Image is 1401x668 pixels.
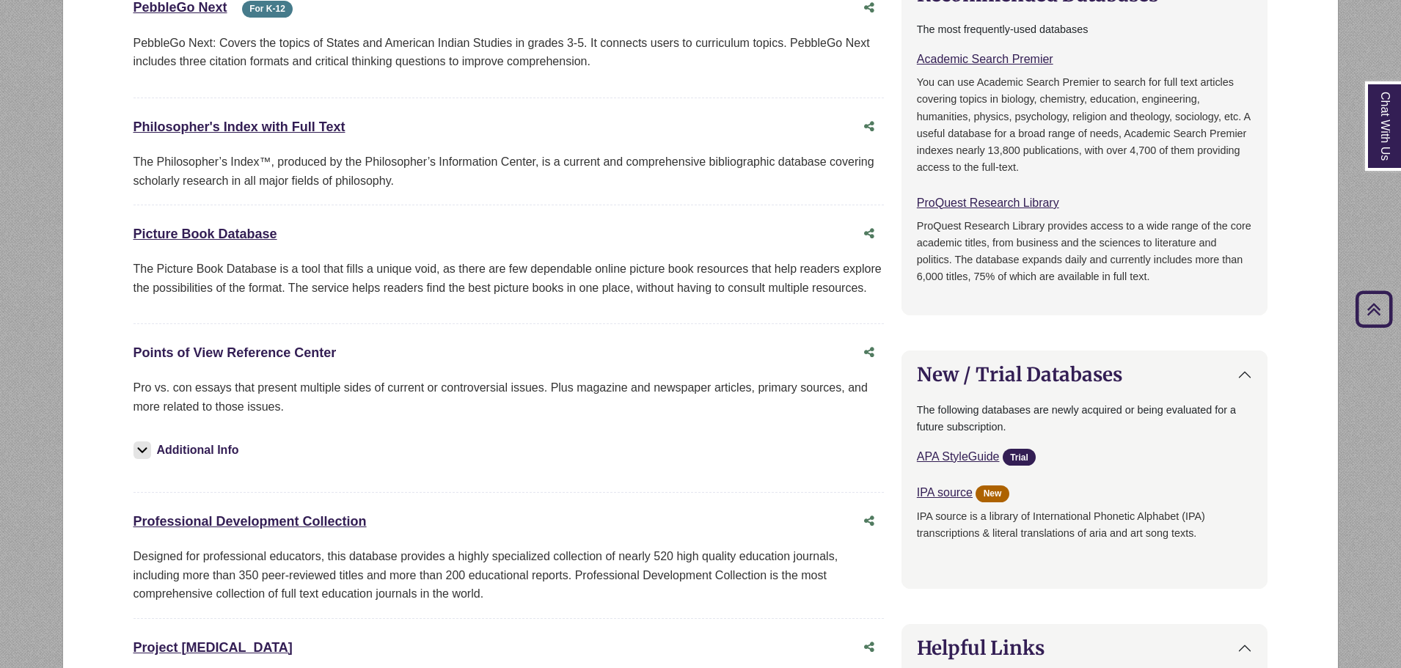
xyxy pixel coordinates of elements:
a: Points of View Reference Center [133,345,337,360]
p: The following databases are newly acquired or being evaluated for a future subscription. [917,402,1253,436]
a: Project [MEDICAL_DATA] [133,640,293,655]
a: IPA source [917,486,973,499]
a: Philosopher's Index with Full Text [133,120,345,134]
a: APA StyleGuide [917,450,1000,463]
button: Share this database [855,220,884,248]
a: ProQuest Research Library [917,197,1059,209]
span: Trial [1003,449,1036,466]
button: Additional Info [133,440,244,460]
button: Share this database [855,507,884,535]
span: For K-12 [242,1,293,18]
p: Pro vs. con essays that present multiple sides of current or controversial issues. Plus magazine ... [133,378,884,416]
button: Share this database [855,113,884,141]
p: ProQuest Research Library provides access to a wide range of the core academic titles, from busin... [917,218,1253,285]
button: Share this database [855,634,884,661]
button: Share this database [855,339,884,367]
a: Academic Search Premier [917,53,1053,65]
a: Picture Book Database [133,227,277,241]
p: PebbleGo Next: Covers the topics of States and American Indian Studies in grades 3-5. It connects... [133,34,884,71]
p: IPA source is a library of International Phonetic Alphabet (IPA) transcriptions & literal transla... [917,508,1253,559]
p: The Picture Book Database is a tool that fills a unique void, as there are few dependable online ... [133,260,884,297]
span: New [976,485,1009,502]
p: The most frequently-used databases [917,21,1253,38]
button: New / Trial Databases [902,351,1268,397]
p: You can use Academic Search Premier to search for full text articles covering topics in biology, ... [917,74,1253,175]
div: Designed for professional educators, this database provides a highly specialized collection of ne... [133,547,884,603]
a: Back to Top [1350,299,1397,319]
a: Professional Development Collection [133,514,367,529]
div: The Philosopher’s Index™, produced by the Philosopher’s Information Center, is a current and comp... [133,153,884,190]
